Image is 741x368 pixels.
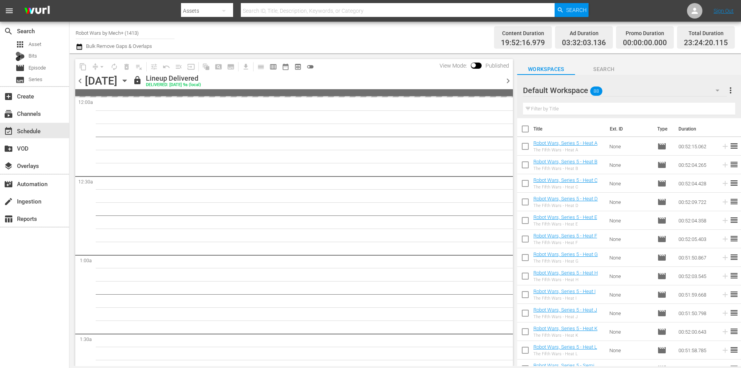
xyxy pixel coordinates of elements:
span: date_range_outlined [282,63,289,71]
span: Episode [657,309,667,318]
div: Total Duration [684,28,728,39]
div: The Fifth Wars - Heat J [533,314,597,319]
span: reorder [729,160,739,169]
a: Robot Wars, Series 5 - Heat L [533,344,597,350]
a: Robot Wars, Series 5 - Heat F [533,233,597,239]
span: Channels [4,109,13,119]
span: preview_outlined [294,63,302,71]
a: Robot Wars, Series 5 - Heat B [533,159,597,164]
a: Robot Wars, Series 5 - Heat C [533,177,597,183]
td: 00:51:59.668 [675,285,718,304]
span: Remove Gaps & Overlaps [89,61,108,73]
a: Robot Wars, Series 5 - Heat D [533,196,598,202]
div: The Fifth Wars - Heat L [533,351,597,356]
div: [DATE] [85,75,117,87]
span: Episode [657,197,667,207]
span: Episode [657,327,667,336]
span: Ingestion [4,197,13,206]
div: The Fifth Wars - Heat F [533,240,597,245]
span: Search [4,27,13,36]
span: chevron_right [503,76,513,86]
span: Bulk Remove Gaps & Overlaps [85,43,152,49]
span: Reports [4,214,13,224]
span: Automation [4,180,13,189]
td: 00:52:15.062 [675,137,718,156]
span: reorder [729,308,739,317]
span: Toggle to switch from Published to Draft view. [471,63,476,68]
span: Copy Lineup [77,61,89,73]
svg: Add to Schedule [721,235,729,243]
svg: Add to Schedule [721,198,729,206]
button: more_vert [726,81,735,100]
span: Search [566,3,587,17]
div: The Fifth Wars - Heat C [533,185,597,190]
td: 00:52:04.428 [675,174,718,193]
div: The Fifth Wars - Heat E [533,222,597,227]
span: reorder [729,345,739,354]
span: Revert to Primary Episode [160,61,173,73]
div: The Fifth Wars - Heat G [533,259,598,264]
td: None [606,137,654,156]
span: reorder [729,290,739,299]
span: Episode [657,234,667,244]
span: Day Calendar View [252,59,267,74]
td: None [606,156,654,174]
span: reorder [729,253,739,262]
span: Overlays [4,161,13,171]
span: Week Calendar View [267,61,279,73]
span: Episode [29,64,46,72]
span: Episode [657,253,667,262]
span: View Backup [292,61,304,73]
span: 88 [590,83,602,99]
span: Month Calendar View [279,61,292,73]
span: Loop Content [108,61,120,73]
span: calendar_view_week_outlined [269,63,277,71]
td: None [606,211,654,230]
span: Episode [657,346,667,355]
td: None [606,267,654,285]
span: Episode [657,160,667,170]
span: Create Series Block [225,61,237,73]
td: 00:52:04.265 [675,156,718,174]
span: VOD [4,144,13,153]
td: None [606,322,654,341]
th: Type [653,118,674,140]
a: Sign Out [714,8,734,14]
span: Create [4,92,13,101]
div: Ad Duration [562,28,606,39]
span: Asset [15,40,25,49]
a: Robot Wars, Series 5 - Heat I [533,288,596,294]
span: Customize Events [145,59,160,74]
svg: Add to Schedule [721,216,729,225]
span: reorder [729,197,739,206]
svg: Add to Schedule [721,309,729,317]
span: menu [5,6,14,15]
span: View Mode: [436,63,471,69]
a: Robot Wars, Series 5 - Heat A [533,140,597,146]
a: Robot Wars, Series 5 - Heat H [533,270,598,276]
svg: Add to Schedule [721,142,729,151]
svg: Add to Schedule [721,179,729,188]
span: 19:52:16.979 [501,39,545,47]
div: The Fifth Wars - Heat A [533,148,597,153]
td: 00:52:00.643 [675,322,718,341]
td: None [606,341,654,360]
div: The Fifth Wars - Heat D [533,203,598,208]
td: None [606,230,654,248]
img: ans4CAIJ8jUAAAAAAAAAAAAAAAAAAAAAAAAgQb4GAAAAAAAAAAAAAAAAAAAAAAAAJMjXAAAAAAAAAAAAAAAAAAAAAAAAgAT5G... [19,2,56,20]
svg: Add to Schedule [721,290,729,299]
svg: Add to Schedule [721,346,729,354]
div: The Fifth Wars - Heat H [533,277,598,282]
span: Episode [657,179,667,188]
div: DELIVERED: [DATE] 9a (local) [146,83,201,88]
td: None [606,174,654,193]
div: The Fifth Wars - Heat K [533,333,597,338]
td: 00:51:58.785 [675,341,718,360]
div: Promo Duration [623,28,667,39]
span: Search [575,64,633,74]
span: reorder [729,178,739,188]
span: Asset [29,41,41,48]
span: Episode [657,142,667,151]
span: Clear Lineup [133,61,145,73]
span: more_vert [726,86,735,95]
